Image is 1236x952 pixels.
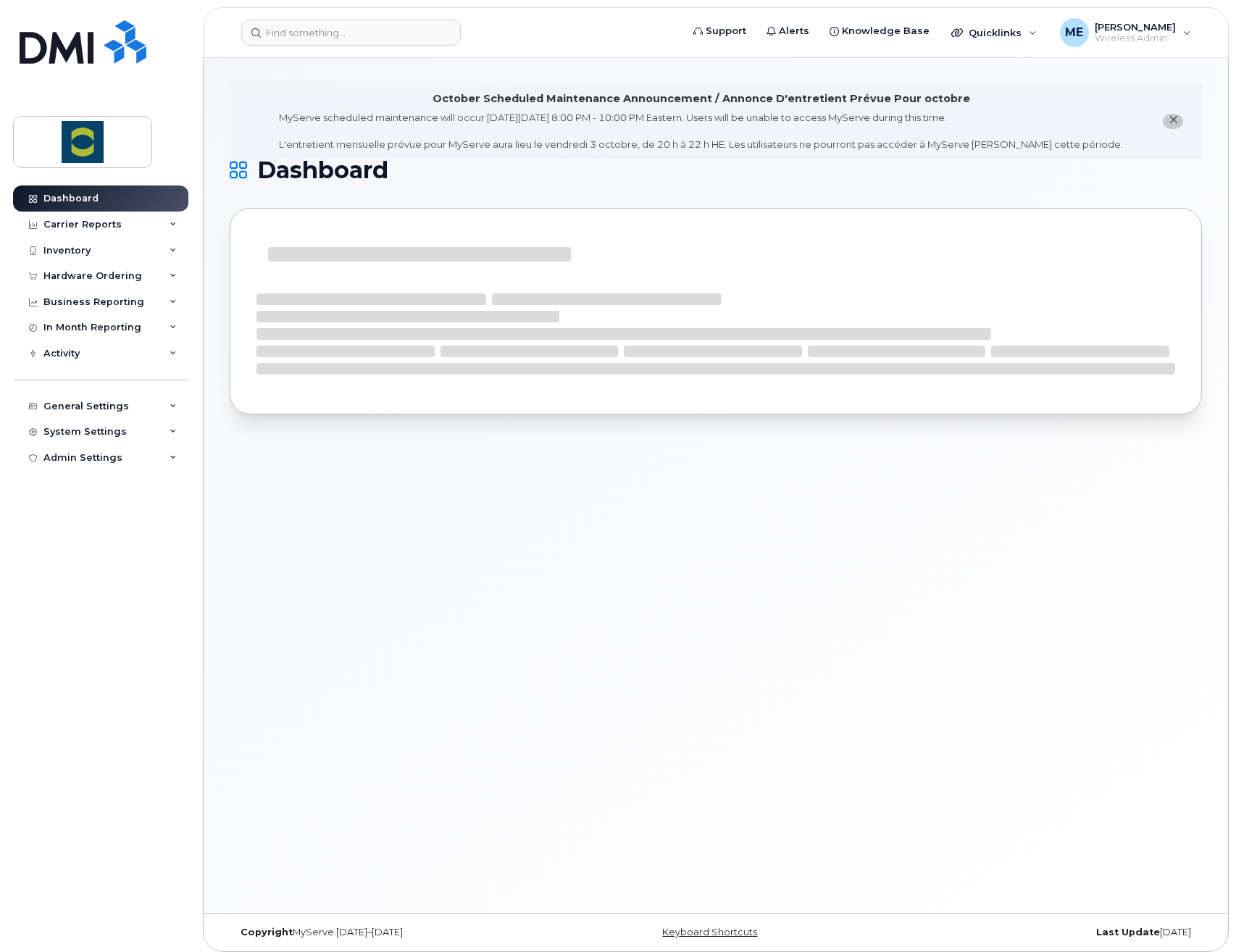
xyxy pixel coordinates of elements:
[241,927,293,938] strong: Copyright
[230,927,554,938] div: MyServe [DATE]–[DATE]
[1163,114,1183,129] button: close notification
[1096,927,1160,938] strong: Last Update
[662,927,757,938] a: Keyboard Shortcuts
[257,159,388,181] span: Dashboard
[878,927,1202,938] div: [DATE]
[279,111,1123,151] div: MyServe scheduled maintenance will occur [DATE][DATE] 8:00 PM - 10:00 PM Eastern. Users will be u...
[433,91,970,107] div: October Scheduled Maintenance Announcement / Annonce D'entretient Prévue Pour octobre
